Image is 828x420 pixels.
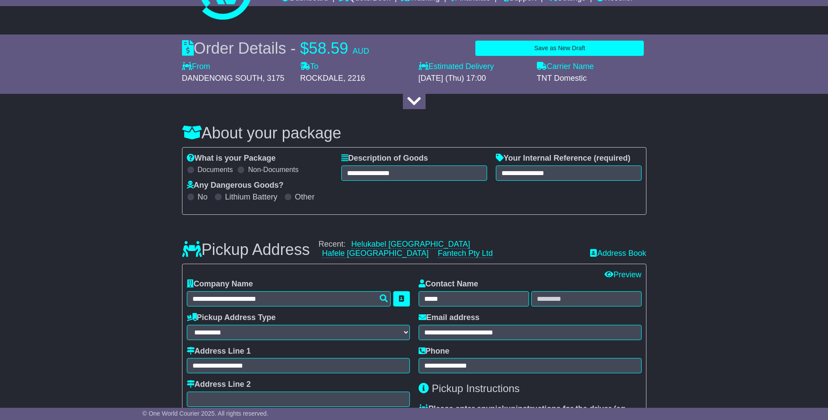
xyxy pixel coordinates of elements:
h3: Pickup Address [182,241,310,258]
a: Helukabel [GEOGRAPHIC_DATA] [351,240,470,249]
label: Any Dangerous Goods? [187,181,284,190]
div: Order Details - [182,39,369,58]
a: Address Book [590,249,646,258]
div: TNT Domestic [537,74,646,83]
label: Contact Name [419,279,478,289]
span: Pickup Instructions [432,382,519,394]
span: $ [300,39,309,57]
label: Address Line 1 [187,347,251,356]
span: 58.59 [309,39,348,57]
label: No [198,193,208,202]
span: , 2216 [344,74,365,83]
h3: About your package [182,124,646,142]
label: Company Name [187,279,253,289]
label: Estimated Delivery [419,62,528,72]
span: , 3175 [263,74,285,83]
button: Save as New Draft [475,41,644,56]
div: Recent: [319,240,582,258]
label: Other [295,193,315,202]
span: DANDENONG SOUTH [182,74,263,83]
label: Your Internal Reference (required) [496,154,631,163]
span: pickup [491,404,516,413]
label: Carrier Name [537,62,594,72]
span: AUD [353,47,369,55]
span: ROCKDALE [300,74,344,83]
label: What is your Package [187,154,276,163]
a: Preview [605,270,641,279]
label: From [182,62,210,72]
label: Non-Documents [248,165,299,174]
label: Lithium Battery [225,193,278,202]
label: Description of Goods [341,154,428,163]
label: Documents [198,165,233,174]
span: © One World Courier 2025. All rights reserved. [142,410,268,417]
a: Hafele [GEOGRAPHIC_DATA] [322,249,429,258]
div: [DATE] (Thu) 17:00 [419,74,528,83]
label: Address Line 2 [187,380,251,389]
label: Pickup Address Type [187,313,276,323]
a: Fantech Pty Ltd [438,249,493,258]
label: Email address [419,313,480,323]
label: Phone [419,347,450,356]
label: To [300,62,319,72]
